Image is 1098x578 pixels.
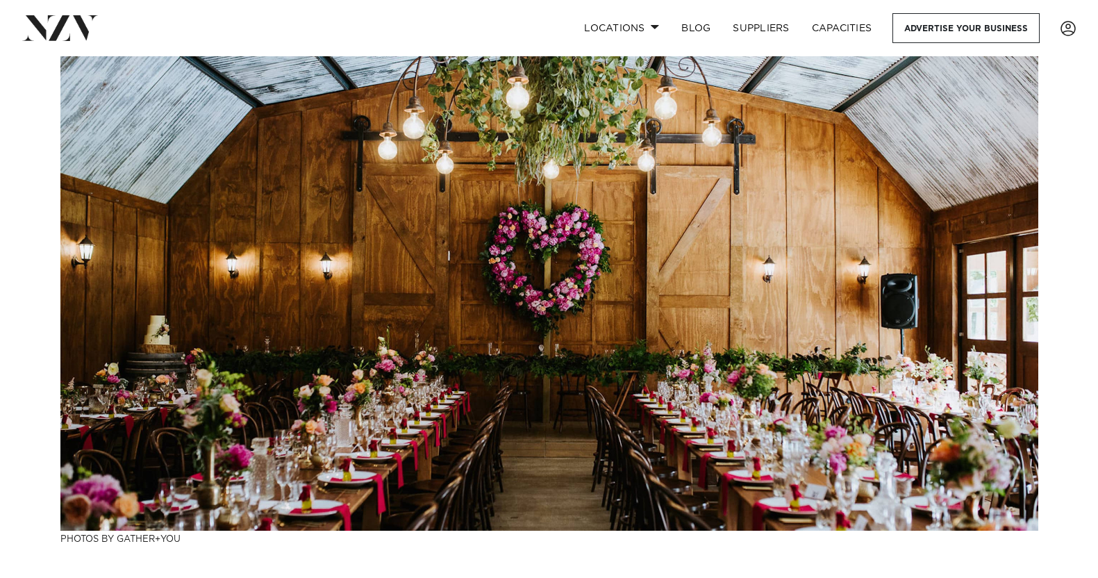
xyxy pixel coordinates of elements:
a: Locations [573,13,670,43]
img: nzv-logo.png [22,15,98,40]
img: 20 Best Christchurch Wedding Venues [60,56,1038,531]
a: SUPPLIERS [722,13,800,43]
h3: Photos by Gather+You [60,531,1038,545]
a: Advertise your business [892,13,1040,43]
a: BLOG [670,13,722,43]
a: Capacities [801,13,883,43]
